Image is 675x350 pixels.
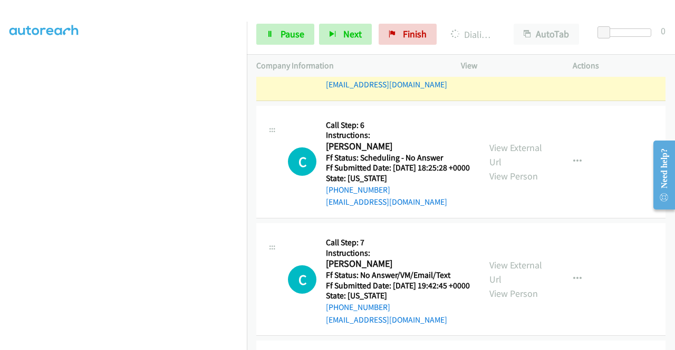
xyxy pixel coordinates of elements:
[489,259,542,285] a: View External Url
[326,302,390,312] a: [PHONE_NUMBER]
[326,237,470,248] h5: Call Step: 7
[326,67,390,77] a: [PHONE_NUMBER]
[256,59,442,72] p: Company Information
[326,258,467,270] h2: [PERSON_NAME]
[603,28,651,37] div: Delay between calls (in seconds)
[326,185,390,195] a: [PHONE_NUMBER]
[326,197,447,207] a: [EMAIL_ADDRESS][DOMAIN_NAME]
[326,130,470,141] h5: Instructions:
[514,24,579,45] button: AutoTab
[461,59,554,72] p: View
[326,163,470,173] h5: Ff Submitted Date: [DATE] 18:25:28 +0000
[281,28,304,40] span: Pause
[326,173,470,184] h5: State: [US_STATE]
[326,291,470,301] h5: State: [US_STATE]
[379,24,437,45] a: Finish
[288,147,316,176] div: The call is yet to be attempted
[326,281,470,291] h5: Ff Submitted Date: [DATE] 19:42:45 +0000
[661,24,666,38] div: 0
[326,270,470,281] h5: Ff Status: No Answer/VM/Email/Text
[326,153,470,163] h5: Ff Status: Scheduling - No Answer
[489,142,542,168] a: View External Url
[319,24,372,45] button: Next
[288,265,316,294] h1: C
[326,79,447,89] a: [EMAIL_ADDRESS][DOMAIN_NAME]
[645,133,675,217] iframe: Resource Center
[326,141,467,153] h2: [PERSON_NAME]
[326,315,447,325] a: [EMAIL_ADDRESS][DOMAIN_NAME]
[326,248,470,258] h5: Instructions:
[489,170,538,182] a: View Person
[288,147,316,176] h1: C
[288,265,316,294] div: The call is yet to be attempted
[256,24,314,45] a: Pause
[326,120,470,131] h5: Call Step: 6
[489,287,538,299] a: View Person
[343,28,362,40] span: Next
[573,59,666,72] p: Actions
[403,28,427,40] span: Finish
[451,27,495,42] p: Dialing [PERSON_NAME]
